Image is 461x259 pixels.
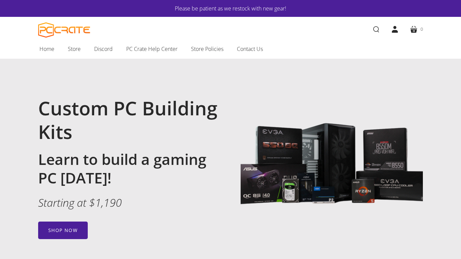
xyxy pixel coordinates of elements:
a: PC Crate Help Center [119,42,184,56]
img: Image with gaming PC components including Lian Li 205 Lancool case, MSI B550M motherboard, EVGA 6... [241,76,423,258]
h2: Learn to build a gaming PC [DATE]! [38,150,220,187]
nav: Main navigation [28,42,433,59]
span: Store [68,45,81,53]
a: Shop now [38,222,88,239]
a: Please be patient as we restock with new gear! [58,4,403,13]
span: Discord [94,45,113,53]
span: 0 [421,26,423,33]
em: Starting at $1,190 [38,195,122,210]
a: Discord [87,42,119,56]
a: Store [61,42,87,56]
a: Contact Us [230,42,270,56]
a: Store Policies [184,42,230,56]
a: Home [33,42,61,56]
span: Store Policies [191,45,223,53]
span: Home [39,45,54,53]
a: PC CRATE [38,22,90,38]
span: PC Crate Help Center [126,45,178,53]
span: Contact Us [237,45,263,53]
h1: Custom PC Building Kits [38,96,220,143]
a: 0 [404,20,428,39]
